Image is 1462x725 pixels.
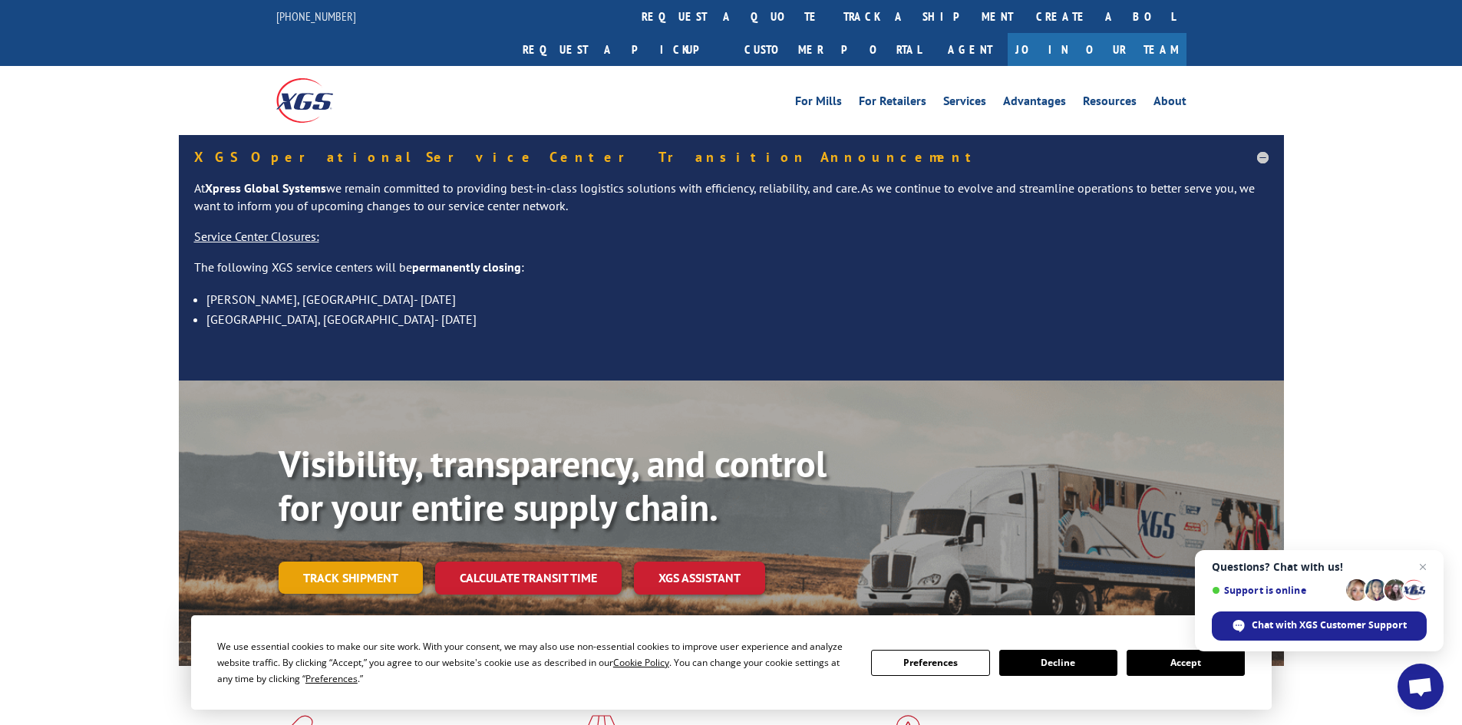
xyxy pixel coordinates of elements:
[1212,611,1427,641] span: Chat with XGS Customer Support
[1153,95,1186,112] a: About
[1212,585,1341,596] span: Support is online
[1008,33,1186,66] a: Join Our Team
[733,33,932,66] a: Customer Portal
[206,309,1269,329] li: [GEOGRAPHIC_DATA], [GEOGRAPHIC_DATA]- [DATE]
[206,289,1269,309] li: [PERSON_NAME], [GEOGRAPHIC_DATA]- [DATE]
[511,33,733,66] a: Request a pickup
[194,259,1269,289] p: The following XGS service centers will be :
[194,150,1269,164] h5: XGS Operational Service Center Transition Announcement
[194,229,319,244] u: Service Center Closures:
[217,638,853,687] div: We use essential cookies to make our site work. With your consent, we may also use non-essential ...
[859,95,926,112] a: For Retailers
[305,672,358,685] span: Preferences
[191,615,1272,710] div: Cookie Consent Prompt
[1212,561,1427,573] span: Questions? Chat with us!
[943,95,986,112] a: Services
[932,33,1008,66] a: Agent
[999,650,1117,676] button: Decline
[613,656,669,669] span: Cookie Policy
[194,180,1269,229] p: At we remain committed to providing best-in-class logistics solutions with efficiency, reliabilit...
[871,650,989,676] button: Preferences
[1398,664,1444,710] a: Open chat
[276,8,356,24] a: [PHONE_NUMBER]
[279,562,423,594] a: Track shipment
[279,440,827,532] b: Visibility, transparency, and control for your entire supply chain.
[1003,95,1066,112] a: Advantages
[435,562,622,595] a: Calculate transit time
[1127,650,1245,676] button: Accept
[634,562,765,595] a: XGS ASSISTANT
[205,180,326,196] strong: Xpress Global Systems
[412,259,521,275] strong: permanently closing
[795,95,842,112] a: For Mills
[1252,618,1407,632] span: Chat with XGS Customer Support
[1083,95,1137,112] a: Resources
